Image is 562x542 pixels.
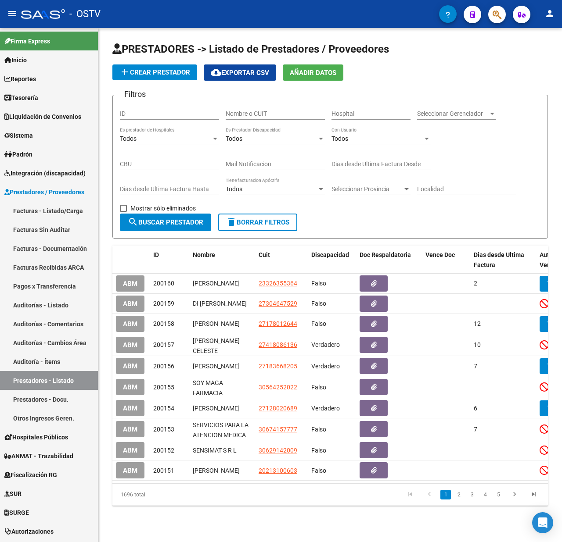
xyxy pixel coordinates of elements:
span: 200160 [153,280,174,287]
datatable-header-cell: Discapacidad [308,246,356,275]
span: 7 [474,363,477,370]
span: Borrar Filtros [226,218,289,226]
span: Doc Respaldatoria [360,251,411,258]
span: 200154 [153,405,174,412]
button: Exportar CSV [204,64,276,81]
a: 2 [454,490,464,499]
div: [PERSON_NAME] [193,403,252,414]
span: 20213100603 [259,467,297,474]
div: DI [PERSON_NAME] [193,299,252,309]
div: [PERSON_NAME] CELESTE [193,336,252,354]
span: 23326355364 [259,280,297,287]
span: ABM [123,341,137,349]
span: 6 [474,405,477,412]
a: go to previous page [421,490,438,499]
span: VER [548,280,560,288]
li: page 4 [479,487,492,502]
span: Añadir Datos [290,69,336,77]
div: SERVICIOS PARA LA ATENCION MEDICA DE LA COMUNIDAD SAMCO [193,420,252,439]
li: page 1 [439,487,452,502]
span: Vence Doc [425,251,455,258]
span: 10 [474,341,481,348]
span: - OSTV [69,4,101,24]
datatable-header-cell: Doc Respaldatoria [356,246,422,275]
span: 30629142009 [259,447,297,454]
button: ABM [116,421,144,437]
span: 30564252022 [259,384,297,391]
span: SUR [4,489,22,499]
div: 1696 total [112,484,198,506]
span: 27128020689 [259,405,297,412]
span: Hospitales Públicos [4,432,68,442]
span: 27183668205 [259,363,297,370]
span: 27304647529 [259,300,297,307]
a: 5 [493,490,504,499]
span: Padrón [4,150,32,159]
span: 30674157777 [259,426,297,433]
li: page 3 [465,487,479,502]
span: Buscar Prestador [128,218,203,226]
span: Seleccionar Provincia [331,185,403,193]
span: Falso [311,300,326,307]
span: VER [548,320,560,328]
span: Seleccionar Gerenciador [417,110,488,118]
span: Todos [331,135,348,142]
datatable-header-cell: Cuit [255,246,308,275]
span: Todos [120,135,137,142]
button: ABM [116,296,144,312]
span: 200158 [153,320,174,327]
span: Integración (discapacidad) [4,168,86,178]
span: Falso [311,467,326,474]
span: ABM [123,425,137,433]
a: go to first page [402,490,418,499]
div: [PERSON_NAME] [193,361,252,371]
span: 200151 [153,467,174,474]
button: Borrar Filtros [218,214,297,231]
span: 12 [474,320,481,327]
mat-icon: search [128,217,138,227]
span: 27178012644 [259,320,297,327]
button: Crear Prestador [112,64,197,80]
span: Verdadero [311,341,340,348]
span: Falso [311,447,326,454]
span: ID [153,251,159,258]
h3: Filtros [120,88,150,100]
div: [PERSON_NAME] [193,278,252,289]
span: ABM [123,446,137,454]
span: Inicio [4,55,27,65]
datatable-header-cell: Dias desde Ultima Factura [470,246,536,275]
button: ABM [116,337,144,353]
button: ABM [116,379,144,395]
a: go to last page [526,490,542,499]
button: ABM [116,275,144,292]
button: ABM [116,358,144,374]
span: SURGE [4,508,29,517]
span: 200153 [153,426,174,433]
span: Autorizaciones [4,527,54,536]
mat-icon: delete [226,217,237,227]
span: Falso [311,320,326,327]
li: page 5 [492,487,505,502]
datatable-header-cell: Vence Doc [422,246,470,275]
mat-icon: person [544,8,555,19]
div: [PERSON_NAME] [193,319,252,329]
span: 200159 [153,300,174,307]
span: Liquidación de Convenios [4,112,81,121]
span: PRESTADORES -> Listado de Prestadores / Proveedores [112,43,389,55]
span: ABM [123,300,137,308]
button: ABM [116,442,144,458]
span: Crear Prestador [119,68,190,76]
div: SENSIMAT S R L [193,446,252,456]
span: 27418086136 [259,341,297,348]
span: Todos [226,185,242,193]
span: Reportes [4,74,36,84]
button: Añadir Datos [283,64,343,81]
button: ABM [116,316,144,332]
datatable-header-cell: ID [150,246,189,275]
span: 2 [474,280,477,287]
span: Verdadero [311,363,340,370]
span: ABM [123,383,137,391]
span: VER [548,362,560,370]
a: 4 [480,490,490,499]
button: Buscar Prestador [120,214,211,231]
